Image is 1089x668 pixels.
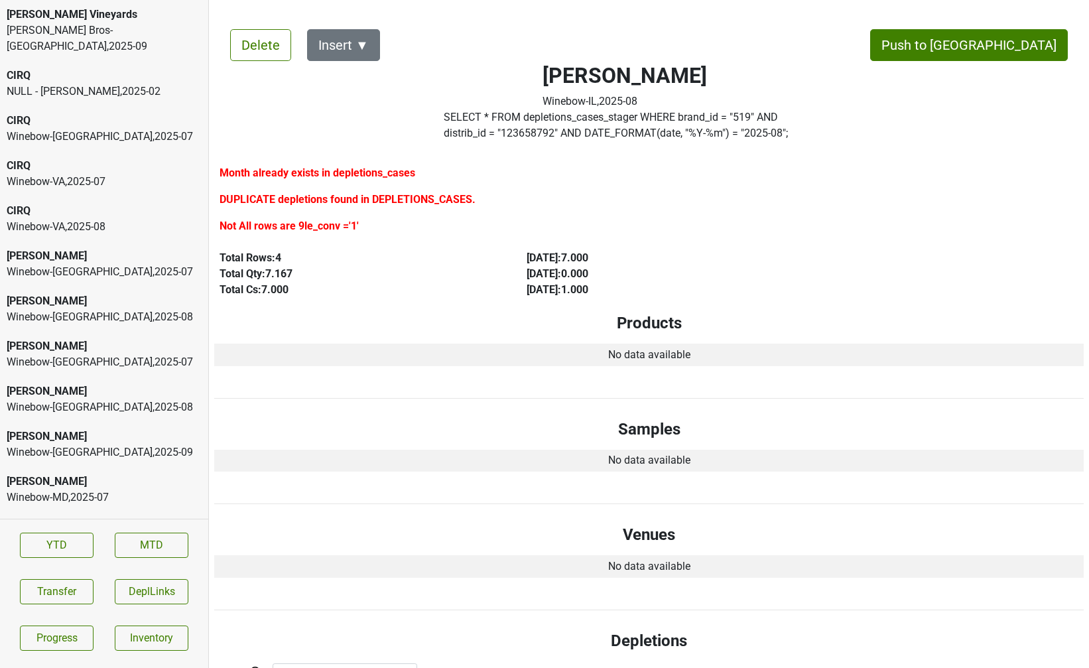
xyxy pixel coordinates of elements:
h4: Depletions [225,632,1073,651]
div: Winebow-[GEOGRAPHIC_DATA] , 2025 - 08 [7,399,202,415]
button: Insert ▼ [307,29,380,61]
div: Winebow-[GEOGRAPHIC_DATA] , 2025 - 07 [7,354,202,370]
h2: [PERSON_NAME] [543,63,707,88]
button: Push to [GEOGRAPHIC_DATA] [870,29,1068,61]
div: [DATE] : 1.000 [527,282,803,298]
div: [PERSON_NAME] Bros-[GEOGRAPHIC_DATA] , 2025 - 09 [7,23,202,54]
td: No data available [214,344,1084,366]
div: [DATE] : 0.000 [527,266,803,282]
button: DeplLinks [115,579,188,604]
div: Winebow-IL , 2025 - 08 [543,94,707,109]
div: [DATE] : 7.000 [527,250,803,266]
div: [PERSON_NAME] [7,338,202,354]
div: Winebow-[GEOGRAPHIC_DATA] , 2025 - 09 [7,444,202,460]
div: [PERSON_NAME] [7,474,202,490]
button: Delete [230,29,291,61]
div: [PERSON_NAME] Vineyards [7,7,202,23]
div: Winebow-[GEOGRAPHIC_DATA] , 2025 - 08 [7,309,202,325]
div: [PERSON_NAME] [7,293,202,309]
div: Winebow-[GEOGRAPHIC_DATA] , 2025 - 07 [7,129,202,145]
label: Click to copy query [444,109,806,141]
h4: Products [225,314,1073,333]
div: Total Qty: 7.167 [220,266,496,282]
div: Total Rows: 4 [220,250,496,266]
a: Inventory [115,626,188,651]
div: Winebow-VA , 2025 - 07 [7,174,202,190]
div: [PERSON_NAME] [7,429,202,444]
a: Progress [20,626,94,651]
div: Winebow-MD , 2025 - 07 [7,490,202,505]
div: Total Cs: 7.000 [220,282,496,298]
div: [PERSON_NAME] [7,383,202,399]
div: CIRQ [7,203,202,219]
label: DUPLICATE depletions found in DEPLETIONS_CASES. [220,192,476,208]
div: CIRQ [7,113,202,129]
td: No data available [214,450,1084,472]
a: MTD [115,533,188,558]
h4: Samples [225,420,1073,439]
button: Transfer [20,579,94,604]
a: YTD [20,533,94,558]
label: Not All rows are 9le_conv ='1' [220,218,359,234]
div: Winebow-[GEOGRAPHIC_DATA] , 2025 - 07 [7,264,202,280]
div: CIRQ [7,68,202,84]
label: Month already exists in depletions_cases [220,165,415,181]
div: Winebow-VA , 2025 - 08 [7,219,202,235]
td: No data available [214,555,1084,578]
div: NULL - [PERSON_NAME] , 2025 - 02 [7,84,202,100]
h4: Venues [225,525,1073,545]
div: CIRQ [7,158,202,174]
div: [PERSON_NAME] [7,248,202,264]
